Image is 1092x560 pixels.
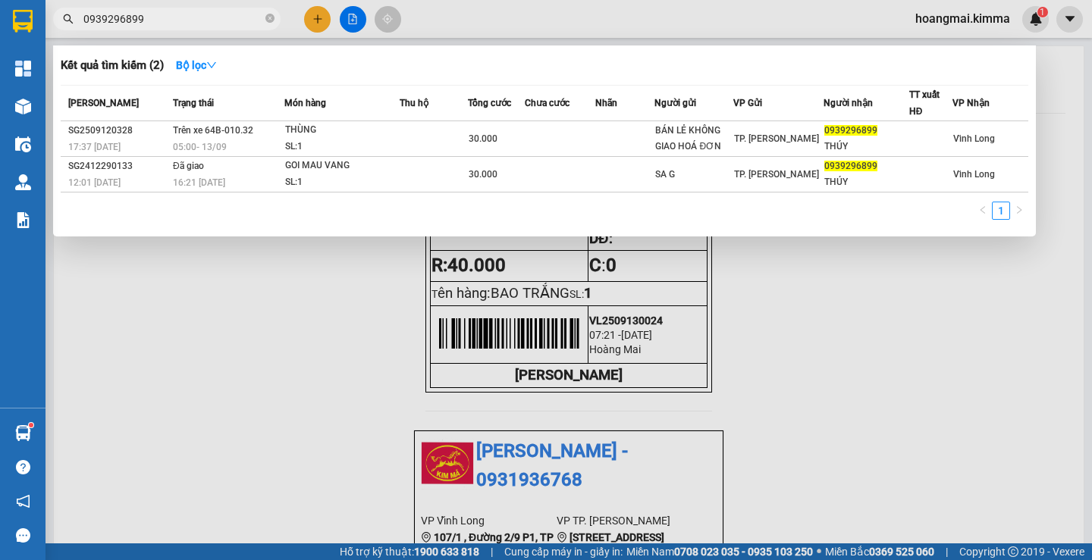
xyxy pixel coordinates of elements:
[15,61,31,77] img: dashboard-icon
[824,174,908,190] div: THÚY
[285,139,399,155] div: SL: 1
[284,98,326,108] span: Món hàng
[265,14,275,23] span: close-circle
[68,98,139,108] span: [PERSON_NAME]
[15,174,31,190] img: warehouse-icon
[265,12,275,27] span: close-circle
[68,177,121,188] span: 12:01 [DATE]
[824,98,873,108] span: Người nhận
[68,142,121,152] span: 17:37 [DATE]
[400,98,428,108] span: Thu hộ
[173,98,214,108] span: Trạng thái
[1010,202,1028,220] button: right
[909,89,940,117] span: TT xuất HĐ
[952,98,990,108] span: VP Nhận
[992,202,1010,220] li: 1
[655,167,733,183] div: SA G
[173,125,253,136] span: Trên xe 64B-010.32
[469,169,497,180] span: 30.000
[285,158,399,174] div: GOI MAU VANG
[655,123,733,155] div: BÁN LẺ KHÔNG GIAO HOÁ ĐƠN
[974,202,992,220] button: left
[15,99,31,114] img: warehouse-icon
[733,98,762,108] span: VP Gửi
[173,177,225,188] span: 16:21 [DATE]
[63,14,74,24] span: search
[469,133,497,144] span: 30.000
[525,98,570,108] span: Chưa cước
[15,136,31,152] img: warehouse-icon
[173,142,227,152] span: 05:00 - 13/09
[1015,205,1024,214] span: right
[176,59,217,71] strong: Bộ lọc
[15,212,31,228] img: solution-icon
[68,158,168,174] div: SG2412290133
[285,122,399,139] div: THÙNG
[1010,202,1028,220] li: Next Page
[13,10,33,33] img: logo-vxr
[978,205,987,214] span: left
[16,460,30,474] span: question-circle
[953,169,995,180] span: Vĩnh Long
[734,133,819,144] span: TP. [PERSON_NAME]
[468,98,511,108] span: Tổng cước
[15,425,31,441] img: warehouse-icon
[16,528,30,543] span: message
[285,174,399,191] div: SL: 1
[173,161,204,171] span: Đã giao
[824,139,908,155] div: THÚY
[29,423,33,427] sup: 1
[61,58,164,74] h3: Kết quả tìm kiếm ( 2 )
[164,53,229,77] button: Bộ lọcdown
[68,123,168,139] div: SG2509120328
[83,11,262,27] input: Tìm tên, số ĐT hoặc mã đơn
[16,494,30,508] span: notification
[595,98,617,108] span: Nhãn
[993,202,1009,219] a: 1
[206,60,217,70] span: down
[734,169,819,180] span: TP. [PERSON_NAME]
[953,133,995,144] span: Vĩnh Long
[824,125,877,136] span: 0939296899
[974,202,992,220] li: Previous Page
[824,161,877,171] span: 0939296899
[654,98,696,108] span: Người gửi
